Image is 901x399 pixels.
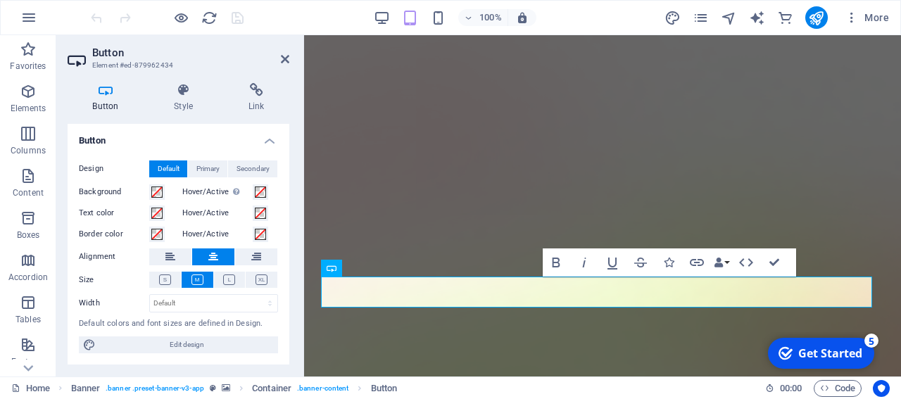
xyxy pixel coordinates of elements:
[458,9,508,26] button: 100%
[839,6,895,29] button: More
[79,272,149,289] label: Size
[765,380,802,397] h6: Session time
[790,383,792,393] span: :
[13,187,44,198] p: Content
[516,11,529,24] i: On resize automatically adjust zoom level to fit chosen device.
[68,83,149,113] h4: Button
[17,229,40,241] p: Boxes
[223,83,289,113] h4: Link
[664,9,681,26] button: design
[820,380,855,397] span: Code
[8,6,114,37] div: Get Started 5 items remaining, 0% complete
[196,160,220,177] span: Primary
[79,226,149,243] label: Border color
[201,10,218,26] i: Reload page
[297,380,348,397] span: . banner-content
[172,9,189,26] button: Click here to leave preview mode and continue editing
[252,380,291,397] span: Click to select. Double-click to edit
[712,248,731,277] button: Data Bindings
[627,248,654,277] button: Strikethrough
[479,9,502,26] h6: 100%
[721,10,737,26] i: Navigator
[543,248,569,277] button: Bold (Ctrl+B)
[92,59,261,72] h3: Element #ed-879962434
[182,226,253,243] label: Hover/Active
[182,184,253,201] label: Hover/Active
[693,9,710,26] button: pages
[693,10,709,26] i: Pages (Ctrl+Alt+S)
[182,205,253,222] label: Hover/Active
[79,299,149,307] label: Width
[11,103,46,114] p: Elements
[10,61,46,72] p: Favorites
[721,9,738,26] button: navigator
[761,248,788,277] button: Confirm (Ctrl+⏎)
[777,10,793,26] i: Commerce
[228,160,277,177] button: Secondary
[71,380,101,397] span: Click to select. Double-click to edit
[104,1,118,15] div: 5
[149,83,224,113] h4: Style
[664,10,681,26] i: Design (Ctrl+Alt+Y)
[222,384,230,392] i: This element contains a background
[371,380,398,397] span: Click to select. Double-click to edit
[814,380,862,397] button: Code
[68,124,289,149] h4: Button
[201,9,218,26] button: reload
[210,384,216,392] i: This element is a customizable preset
[92,46,289,59] h2: Button
[100,336,274,353] span: Edit design
[683,248,710,277] button: Link
[15,314,41,325] p: Tables
[79,205,149,222] label: Text color
[158,160,179,177] span: Default
[79,248,149,265] label: Alignment
[79,184,149,201] label: Background
[777,9,794,26] button: commerce
[808,10,824,26] i: Publish
[188,160,227,177] button: Primary
[845,11,889,25] span: More
[11,145,46,156] p: Columns
[733,248,760,277] button: HTML
[11,356,45,367] p: Features
[38,13,102,29] div: Get Started
[780,380,802,397] span: 00 00
[79,160,149,177] label: Design
[749,9,766,26] button: text_generator
[873,380,890,397] button: Usercentrics
[655,248,682,277] button: Icons
[749,10,765,26] i: AI Writer
[11,380,50,397] a: Click to cancel selection. Double-click to open Pages
[805,6,828,29] button: publish
[599,248,626,277] button: Underline (Ctrl+U)
[106,380,204,397] span: . banner .preset-banner-v3-app
[571,248,598,277] button: Italic (Ctrl+I)
[149,160,187,177] button: Default
[79,318,278,330] div: Default colors and font sizes are defined in Design.
[237,160,270,177] span: Secondary
[8,272,48,283] p: Accordion
[71,380,398,397] nav: breadcrumb
[79,336,278,353] button: Edit design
